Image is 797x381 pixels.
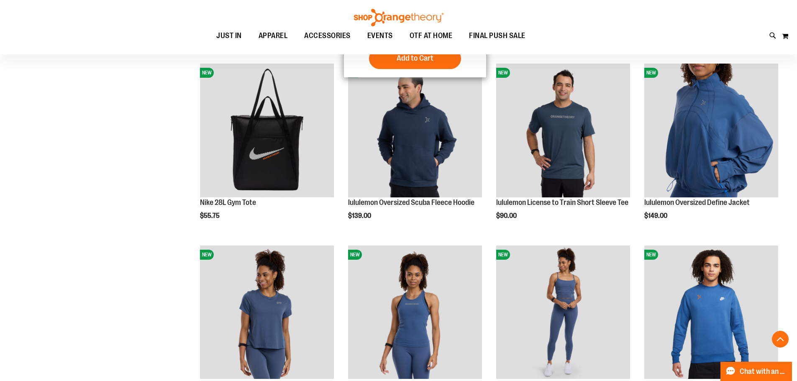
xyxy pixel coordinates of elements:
[348,198,474,207] a: lululemon Oversized Scuba Fleece Hoodie
[644,64,778,199] a: lululemon Oversized Define JacketNEW
[492,59,634,241] div: product
[200,245,334,379] img: lululemon Classic-Fit Cotton-Blend Tee
[496,245,630,381] a: lululemon Wunder Train Strappy TankNEW
[200,68,214,78] span: NEW
[720,362,792,381] button: Chat with an Expert
[496,198,628,207] a: lululemon License to Train Short Sleeve Tee
[496,64,630,199] a: lululemon License to Train Short Sleeve TeeNEW
[200,198,256,207] a: Nike 28L Gym Tote
[353,9,445,26] img: Shop Orangetheory
[348,245,482,381] a: lululemon Align Waist Length Racerback TankNEW
[644,198,750,207] a: lululemon Oversized Define Jacket
[216,26,242,45] span: JUST IN
[496,212,518,220] span: $90.00
[200,64,334,197] img: Nike 28L Gym Tote
[348,245,482,379] img: lululemon Align Waist Length Racerback Tank
[200,212,221,220] span: $55.75
[644,64,778,197] img: lululemon Oversized Define Jacket
[644,245,778,379] img: Unisex Nike Fleece Crew
[196,59,338,241] div: product
[348,64,482,199] a: lululemon Oversized Scuba Fleece HoodieNEW
[496,64,630,197] img: lululemon License to Train Short Sleeve Tee
[369,48,461,69] button: Add to Cart
[469,26,525,45] span: FINAL PUSH SALE
[348,64,482,197] img: lululemon Oversized Scuba Fleece Hoodie
[496,245,630,379] img: lululemon Wunder Train Strappy Tank
[200,250,214,260] span: NEW
[397,54,433,63] span: Add to Cart
[644,212,669,220] span: $149.00
[640,59,782,241] div: product
[496,68,510,78] span: NEW
[344,59,486,241] div: product
[304,26,351,45] span: ACCESSORIES
[367,26,393,45] span: EVENTS
[200,64,334,199] a: Nike 28L Gym ToteNEW
[740,368,787,376] span: Chat with an Expert
[644,250,658,260] span: NEW
[410,26,453,45] span: OTF AT HOME
[200,245,334,381] a: lululemon Classic-Fit Cotton-Blend TeeNEW
[496,250,510,260] span: NEW
[259,26,288,45] span: APPAREL
[644,245,778,381] a: Unisex Nike Fleece CrewNEW
[348,250,362,260] span: NEW
[772,331,789,348] button: Back To Top
[348,212,372,220] span: $139.00
[644,68,658,78] span: NEW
